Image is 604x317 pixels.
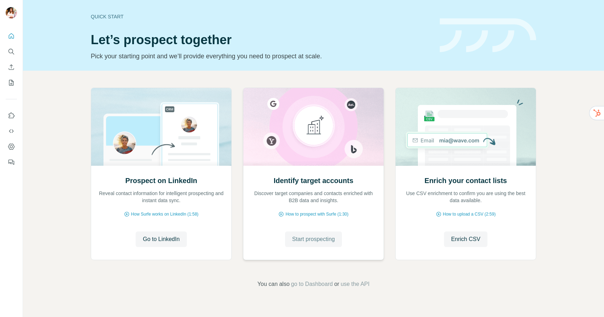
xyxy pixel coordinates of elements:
[91,33,431,47] h1: Let’s prospect together
[395,88,536,166] img: Enrich your contact lists
[6,156,17,169] button: Feedback
[444,231,487,247] button: Enrich CSV
[143,235,179,243] span: Go to LinkedIn
[334,280,339,288] span: or
[257,280,290,288] span: You can also
[291,280,333,288] button: go to Dashboard
[125,176,197,186] h2: Prospect on LinkedIn
[6,140,17,153] button: Dashboard
[403,190,529,204] p: Use CSV enrichment to confirm you are using the best data available.
[6,125,17,137] button: Use Surfe API
[6,76,17,89] button: My lists
[292,235,335,243] span: Start prospecting
[425,176,507,186] h2: Enrich your contact lists
[6,61,17,74] button: Enrich CSV
[285,211,348,217] span: How to prospect with Surfe (1:30)
[443,211,496,217] span: How to upload a CSV (2:59)
[274,176,354,186] h2: Identify target accounts
[91,88,232,166] img: Prospect on LinkedIn
[91,51,431,61] p: Pick your starting point and we’ll provide everything you need to prospect at scale.
[243,88,384,166] img: Identify target accounts
[250,190,377,204] p: Discover target companies and contacts enriched with B2B data and insights.
[6,30,17,42] button: Quick start
[91,13,431,20] div: Quick start
[341,280,369,288] button: use the API
[131,211,199,217] span: How Surfe works on LinkedIn (1:58)
[451,235,480,243] span: Enrich CSV
[6,7,17,18] img: Avatar
[285,231,342,247] button: Start prospecting
[98,190,224,204] p: Reveal contact information for intelligent prospecting and instant data sync.
[440,18,536,53] img: banner
[6,109,17,122] button: Use Surfe on LinkedIn
[136,231,186,247] button: Go to LinkedIn
[6,45,17,58] button: Search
